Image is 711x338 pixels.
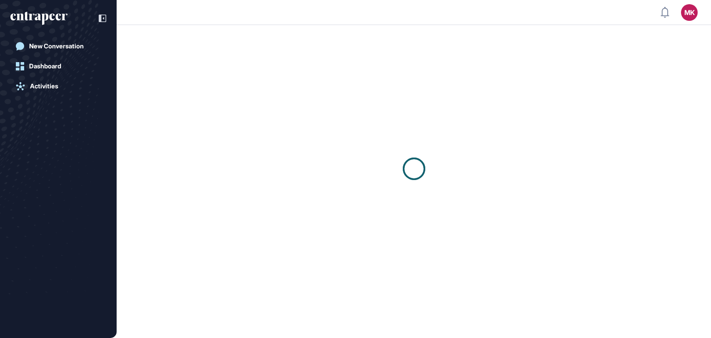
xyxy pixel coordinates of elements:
[29,63,61,70] div: Dashboard
[10,12,67,25] div: entrapeer-logo
[681,4,698,21] button: MK
[10,58,106,75] a: Dashboard
[30,83,58,90] div: Activities
[10,78,106,95] a: Activities
[29,43,84,50] div: New Conversation
[10,38,106,55] a: New Conversation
